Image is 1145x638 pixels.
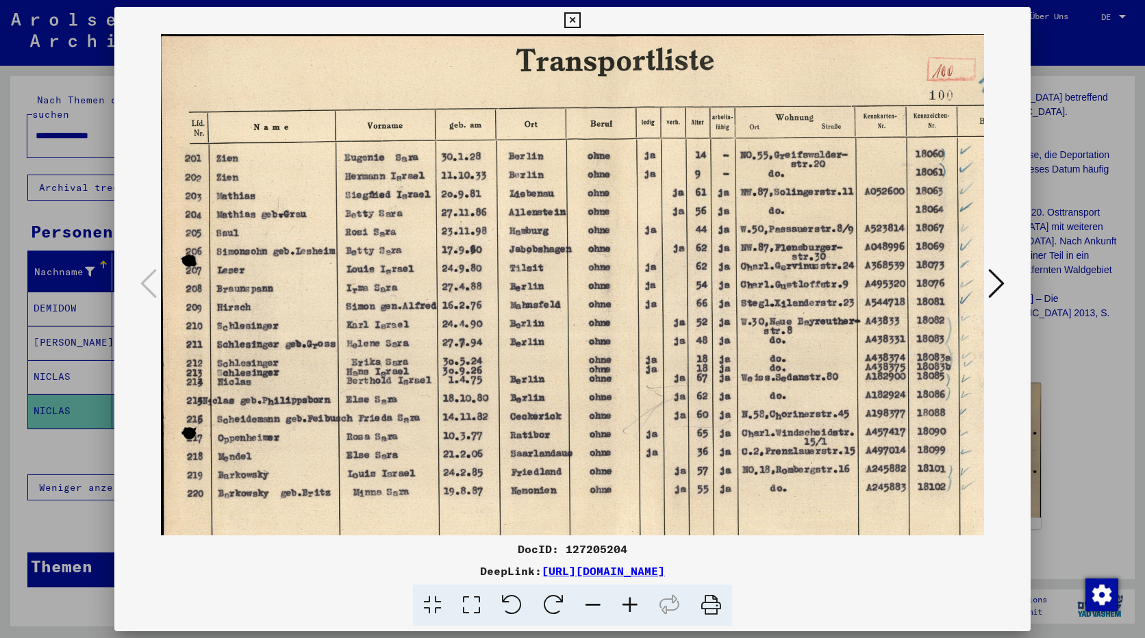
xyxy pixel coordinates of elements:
[1085,578,1118,611] img: Zustimmung ändern
[1085,578,1118,611] div: Zustimmung ändern
[161,34,1057,638] img: 001.jpg
[114,563,1031,579] div: DeepLink:
[114,541,1031,557] div: DocID: 127205204
[542,564,665,578] a: [URL][DOMAIN_NAME]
